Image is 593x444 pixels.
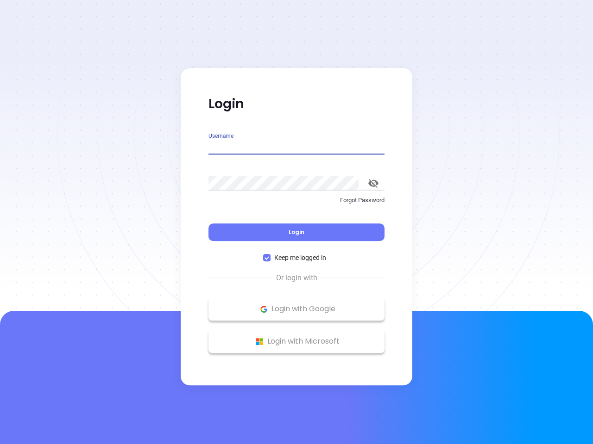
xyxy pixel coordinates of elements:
[362,172,385,194] button: toggle password visibility
[208,133,233,139] label: Username
[258,303,270,315] img: Google Logo
[208,223,385,241] button: Login
[208,96,385,112] p: Login
[213,334,380,348] p: Login with Microsoft
[254,336,265,347] img: Microsoft Logo
[213,302,380,316] p: Login with Google
[271,253,330,263] span: Keep me logged in
[208,330,385,353] button: Microsoft Logo Login with Microsoft
[208,196,385,205] p: Forgot Password
[208,297,385,321] button: Google Logo Login with Google
[271,272,322,284] span: Or login with
[289,228,304,236] span: Login
[208,196,385,212] a: Forgot Password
